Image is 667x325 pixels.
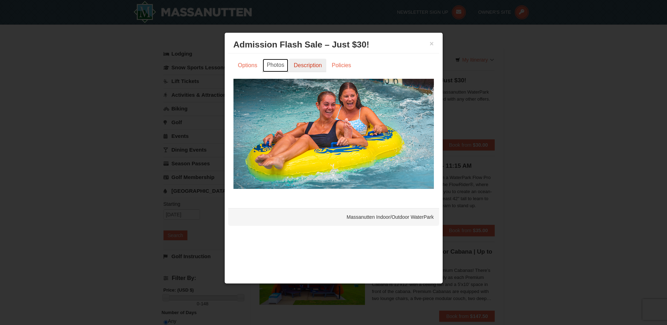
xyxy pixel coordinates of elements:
a: Photos [263,59,289,72]
a: Options [233,59,262,72]
div: Massanutten Indoor/Outdoor WaterPark [228,208,439,226]
img: 6619917-1618-f229f8f2.jpg [233,79,434,189]
a: Policies [327,59,355,72]
button: × [430,40,434,47]
a: Description [289,59,326,72]
h3: Admission Flash Sale – Just $30! [233,39,434,50]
